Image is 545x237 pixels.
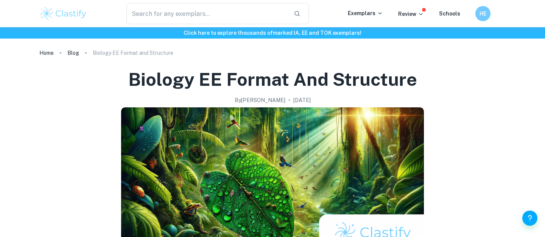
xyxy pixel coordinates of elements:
h1: Biology EE Format and Structure [128,67,417,91]
p: • [288,96,290,104]
h2: By [PERSON_NAME] [235,96,285,104]
input: Search for any exemplars... [126,3,288,24]
h2: [DATE] [293,96,311,104]
a: Home [39,48,54,58]
h6: HE [479,9,487,18]
a: Blog [67,48,79,58]
a: Schools [439,11,460,17]
p: Exemplars [348,9,383,17]
button: Help and Feedback [522,211,537,226]
p: Review [398,10,424,18]
h6: Click here to explore thousands of marked IA, EE and TOK exemplars ! [2,29,543,37]
button: HE [475,6,490,21]
img: Clastify logo [39,6,87,21]
p: Biology EE Format and Structure [93,49,173,57]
